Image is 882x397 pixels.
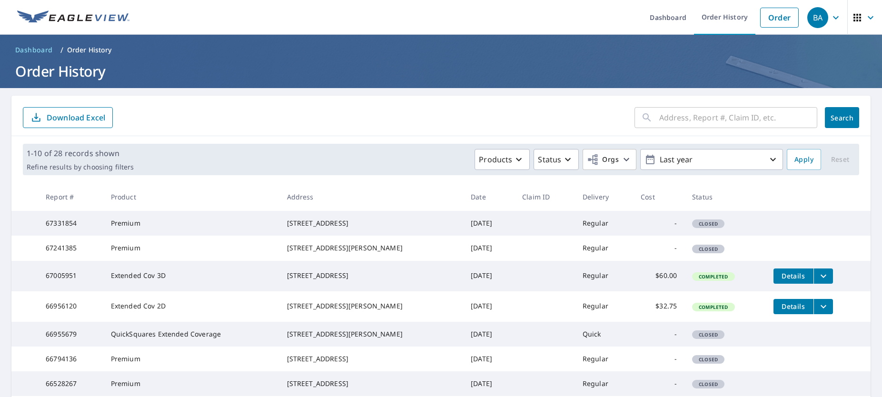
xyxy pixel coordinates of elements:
[287,243,456,253] div: [STREET_ADDRESS][PERSON_NAME]
[633,183,684,211] th: Cost
[463,211,515,236] td: [DATE]
[693,381,723,387] span: Closed
[103,236,279,260] td: Premium
[38,347,103,371] td: 66794136
[60,44,63,56] li: /
[693,220,723,227] span: Closed
[760,8,799,28] a: Order
[587,154,619,166] span: Orgs
[583,149,636,170] button: Orgs
[779,271,808,280] span: Details
[38,261,103,291] td: 67005951
[773,299,813,314] button: detailsBtn-66956120
[287,329,456,339] div: [STREET_ADDRESS][PERSON_NAME]
[693,304,733,310] span: Completed
[575,322,633,347] td: Quick
[640,149,783,170] button: Last year
[103,183,279,211] th: Product
[787,149,821,170] button: Apply
[103,291,279,322] td: Extended Cov 2D
[633,291,684,322] td: $32.75
[475,149,530,170] button: Products
[279,183,464,211] th: Address
[633,371,684,396] td: -
[103,322,279,347] td: QuickSquares Extended Coverage
[463,347,515,371] td: [DATE]
[693,356,723,363] span: Closed
[575,371,633,396] td: Regular
[825,107,859,128] button: Search
[656,151,767,168] p: Last year
[633,211,684,236] td: -
[103,347,279,371] td: Premium
[17,10,129,25] img: EV Logo
[779,302,808,311] span: Details
[794,154,813,166] span: Apply
[287,218,456,228] div: [STREET_ADDRESS]
[103,261,279,291] td: Extended Cov 3D
[693,331,723,338] span: Closed
[773,268,813,284] button: detailsBtn-67005951
[575,261,633,291] td: Regular
[38,211,103,236] td: 67331854
[11,42,871,58] nav: breadcrumb
[15,45,53,55] span: Dashboard
[463,183,515,211] th: Date
[103,371,279,396] td: Premium
[27,163,134,171] p: Refine results by choosing filters
[67,45,112,55] p: Order History
[287,271,456,280] div: [STREET_ADDRESS]
[633,347,684,371] td: -
[287,354,456,364] div: [STREET_ADDRESS]
[538,154,561,165] p: Status
[103,211,279,236] td: Premium
[38,371,103,396] td: 66528267
[575,211,633,236] td: Regular
[11,61,871,81] h1: Order History
[463,322,515,347] td: [DATE]
[575,183,633,211] th: Delivery
[575,347,633,371] td: Regular
[463,371,515,396] td: [DATE]
[633,261,684,291] td: $60.00
[47,112,105,123] p: Download Excel
[38,322,103,347] td: 66955679
[659,104,817,131] input: Address, Report #, Claim ID, etc.
[38,183,103,211] th: Report #
[11,42,57,58] a: Dashboard
[463,291,515,322] td: [DATE]
[287,379,456,388] div: [STREET_ADDRESS]
[575,291,633,322] td: Regular
[832,113,852,122] span: Search
[38,291,103,322] td: 66956120
[684,183,765,211] th: Status
[693,273,733,280] span: Completed
[693,246,723,252] span: Closed
[534,149,579,170] button: Status
[575,236,633,260] td: Regular
[515,183,575,211] th: Claim ID
[463,261,515,291] td: [DATE]
[633,322,684,347] td: -
[813,299,833,314] button: filesDropdownBtn-66956120
[813,268,833,284] button: filesDropdownBtn-67005951
[633,236,684,260] td: -
[463,236,515,260] td: [DATE]
[807,7,828,28] div: BA
[38,236,103,260] td: 67241385
[27,148,134,159] p: 1-10 of 28 records shown
[287,301,456,311] div: [STREET_ADDRESS][PERSON_NAME]
[479,154,512,165] p: Products
[23,107,113,128] button: Download Excel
